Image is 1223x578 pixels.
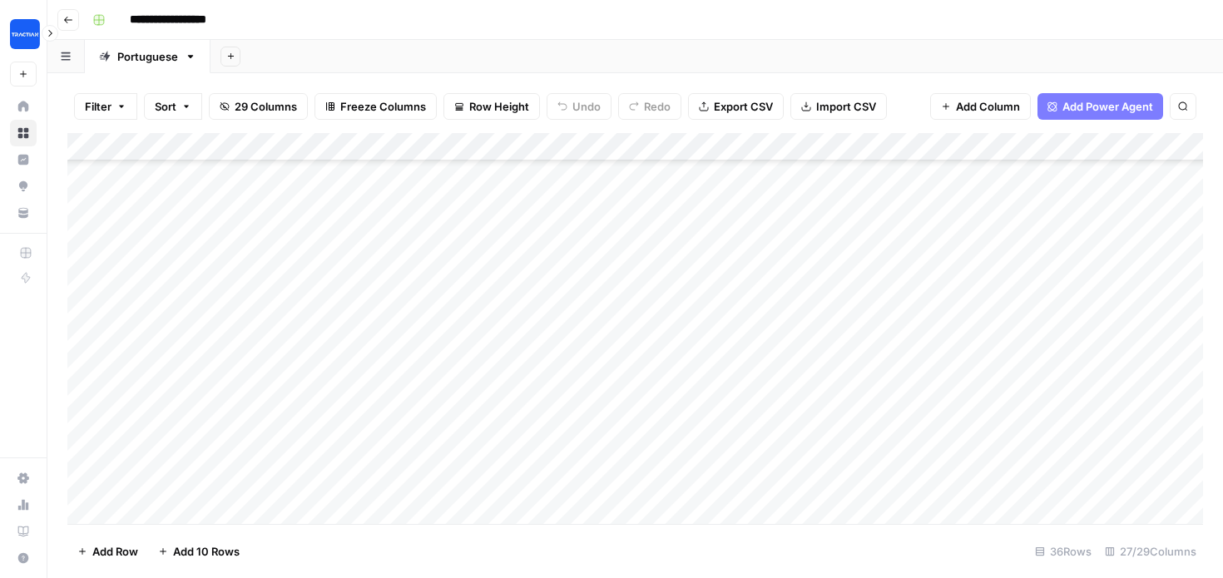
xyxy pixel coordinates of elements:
[618,93,681,120] button: Redo
[10,120,37,146] a: Browse
[155,98,176,115] span: Sort
[443,93,540,120] button: Row Height
[10,545,37,571] button: Help + Support
[10,13,37,55] button: Workspace: Tractian
[85,40,210,73] a: Portuguese
[144,93,202,120] button: Sort
[1037,93,1163,120] button: Add Power Agent
[67,538,148,565] button: Add Row
[790,93,887,120] button: Import CSV
[956,98,1020,115] span: Add Column
[10,518,37,545] a: Learning Hub
[572,98,601,115] span: Undo
[714,98,773,115] span: Export CSV
[314,93,437,120] button: Freeze Columns
[92,543,138,560] span: Add Row
[547,93,611,120] button: Undo
[688,93,784,120] button: Export CSV
[10,465,37,492] a: Settings
[1062,98,1153,115] span: Add Power Agent
[235,98,297,115] span: 29 Columns
[10,19,40,49] img: Tractian Logo
[469,98,529,115] span: Row Height
[85,98,111,115] span: Filter
[209,93,308,120] button: 29 Columns
[10,146,37,173] a: Insights
[1028,538,1098,565] div: 36 Rows
[10,93,37,120] a: Home
[117,48,178,65] div: Portuguese
[10,492,37,518] a: Usage
[1098,538,1203,565] div: 27/29 Columns
[10,173,37,200] a: Opportunities
[74,93,137,120] button: Filter
[340,98,426,115] span: Freeze Columns
[10,200,37,226] a: Your Data
[930,93,1031,120] button: Add Column
[816,98,876,115] span: Import CSV
[148,538,250,565] button: Add 10 Rows
[173,543,240,560] span: Add 10 Rows
[644,98,671,115] span: Redo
